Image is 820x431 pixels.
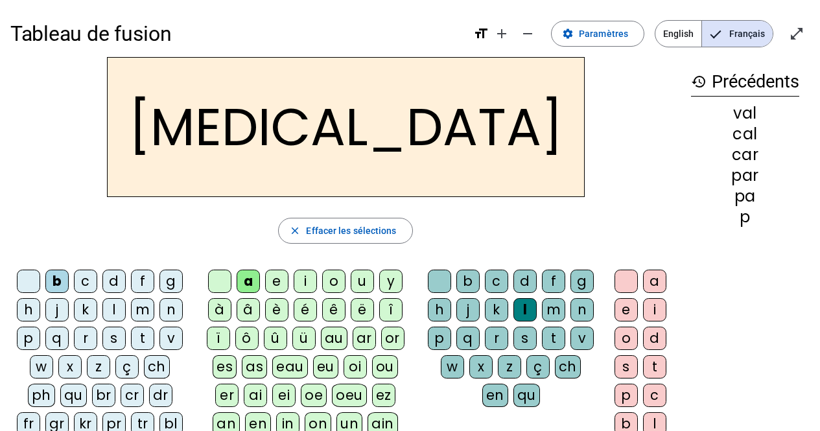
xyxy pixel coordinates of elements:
div: p [615,384,638,407]
div: o [322,270,346,293]
div: ç [115,355,139,379]
div: en [482,384,508,407]
div: x [469,355,493,379]
div: or [381,327,404,350]
div: er [215,384,239,407]
h2: [MEDICAL_DATA] [107,57,585,197]
div: qu [513,384,540,407]
div: b [456,270,480,293]
mat-icon: open_in_full [789,26,804,41]
div: ei [272,384,296,407]
div: m [131,298,154,321]
div: s [615,355,638,379]
div: s [102,327,126,350]
div: cal [691,126,799,142]
div: f [131,270,154,293]
h1: Tableau de fusion [10,13,463,54]
button: Entrer en plein écran [784,21,810,47]
button: Effacer les sélections [278,218,412,244]
div: s [513,327,537,350]
div: as [242,355,267,379]
div: ar [353,327,376,350]
mat-icon: settings [562,28,574,40]
div: p [17,327,40,350]
div: ez [372,384,395,407]
div: z [87,355,110,379]
div: e [615,298,638,321]
div: z [498,355,521,379]
button: Paramètres [551,21,644,47]
div: l [513,298,537,321]
div: car [691,147,799,163]
div: br [92,384,115,407]
div: u [351,270,374,293]
div: val [691,106,799,121]
div: ï [207,327,230,350]
mat-icon: close [289,225,301,237]
div: ê [322,298,346,321]
div: h [428,298,451,321]
span: Français [702,21,773,47]
div: q [456,327,480,350]
div: k [485,298,508,321]
div: è [265,298,288,321]
div: oe [301,384,327,407]
div: t [643,355,666,379]
div: j [45,298,69,321]
div: é [294,298,317,321]
div: î [379,298,403,321]
div: v [159,327,183,350]
div: k [74,298,97,321]
div: y [379,270,403,293]
div: w [441,355,464,379]
div: ü [292,327,316,350]
div: r [485,327,508,350]
div: à [208,298,231,321]
div: w [30,355,53,379]
div: g [159,270,183,293]
div: pa [691,189,799,204]
div: par [691,168,799,183]
div: û [264,327,287,350]
div: e [265,270,288,293]
div: i [294,270,317,293]
div: j [456,298,480,321]
div: cr [121,384,144,407]
span: Effacer les sélections [306,223,396,239]
div: x [58,355,82,379]
div: eau [272,355,308,379]
div: ou [372,355,398,379]
div: ë [351,298,374,321]
div: i [643,298,666,321]
div: d [643,327,666,350]
div: oeu [332,384,367,407]
div: q [45,327,69,350]
div: c [643,384,666,407]
div: ph [28,384,55,407]
span: Paramètres [579,26,628,41]
div: m [542,298,565,321]
div: r [74,327,97,350]
mat-icon: remove [520,26,535,41]
div: eu [313,355,338,379]
div: d [102,270,126,293]
div: oi [344,355,367,379]
div: h [17,298,40,321]
mat-button-toggle-group: Language selection [655,20,773,47]
div: ch [555,355,581,379]
div: es [213,355,237,379]
div: ç [526,355,550,379]
div: t [131,327,154,350]
div: n [570,298,594,321]
mat-icon: add [494,26,510,41]
button: Diminuer la taille de la police [515,21,541,47]
div: ch [144,355,170,379]
div: f [542,270,565,293]
h3: Précédents [691,67,799,97]
div: t [542,327,565,350]
div: o [615,327,638,350]
span: English [655,21,701,47]
div: c [485,270,508,293]
div: v [570,327,594,350]
mat-icon: history [691,74,707,89]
